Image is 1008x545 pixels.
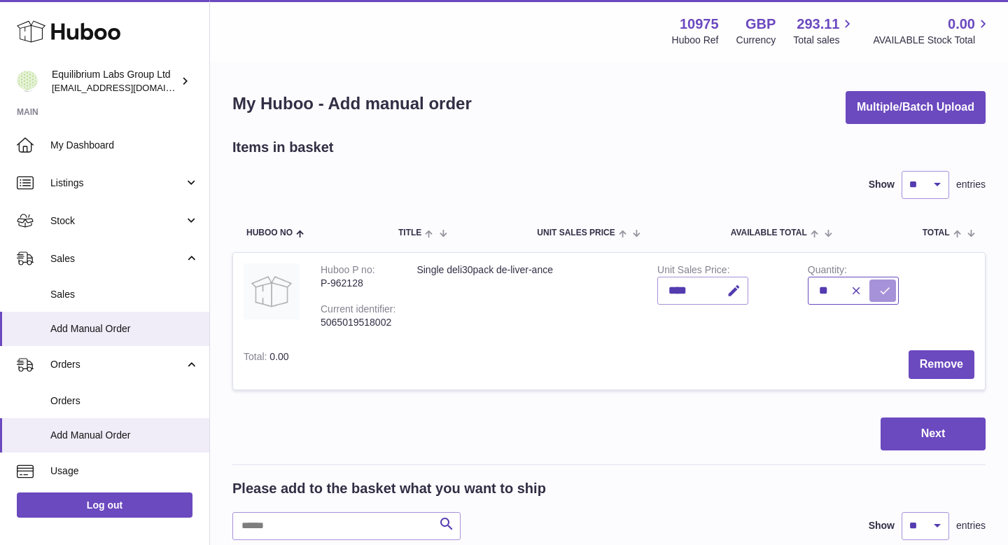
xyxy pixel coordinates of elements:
[956,178,986,191] span: entries
[232,479,546,498] h2: Please add to the basket what you want to ship
[269,351,288,362] span: 0.00
[846,91,986,124] button: Multiple/Batch Upload
[321,264,375,279] div: Huboo P no
[948,15,975,34] span: 0.00
[923,228,950,237] span: Total
[657,264,729,279] label: Unit Sales Price
[52,68,178,95] div: Equilibrium Labs Group Ltd
[50,214,184,228] span: Stock
[52,82,206,93] span: [EMAIL_ADDRESS][DOMAIN_NAME]
[321,316,395,329] div: 5065019518002
[731,228,807,237] span: AVAILABLE Total
[873,15,991,47] a: 0.00 AVAILABLE Stock Total
[50,358,184,371] span: Orders
[745,15,776,34] strong: GBP
[321,303,395,318] div: Current identifier
[244,351,269,366] label: Total
[398,228,421,237] span: Title
[50,464,199,478] span: Usage
[321,277,395,290] div: P-962128
[50,322,199,336] span: Add Manual Order
[793,15,855,47] a: 293.11 Total sales
[736,34,776,47] div: Currency
[50,252,184,265] span: Sales
[909,350,974,379] button: Remove
[50,288,199,301] span: Sales
[17,71,38,92] img: huboo@equilibriumlabs.com
[680,15,719,34] strong: 10975
[244,263,300,319] img: Single deli30pack de-liver-ance
[869,519,895,532] label: Show
[406,253,647,340] td: Single deli30pack de-liver-ance
[869,178,895,191] label: Show
[537,228,615,237] span: Unit Sales Price
[672,34,719,47] div: Huboo Ref
[232,92,472,115] h1: My Huboo - Add manual order
[50,139,199,152] span: My Dashboard
[232,138,334,157] h2: Items in basket
[17,492,192,518] a: Log out
[797,15,839,34] span: 293.11
[50,177,184,190] span: Listings
[246,228,293,237] span: Huboo no
[956,519,986,532] span: entries
[873,34,991,47] span: AVAILABLE Stock Total
[50,394,199,408] span: Orders
[793,34,855,47] span: Total sales
[808,264,847,279] label: Quantity
[50,429,199,442] span: Add Manual Order
[881,418,986,450] button: Next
